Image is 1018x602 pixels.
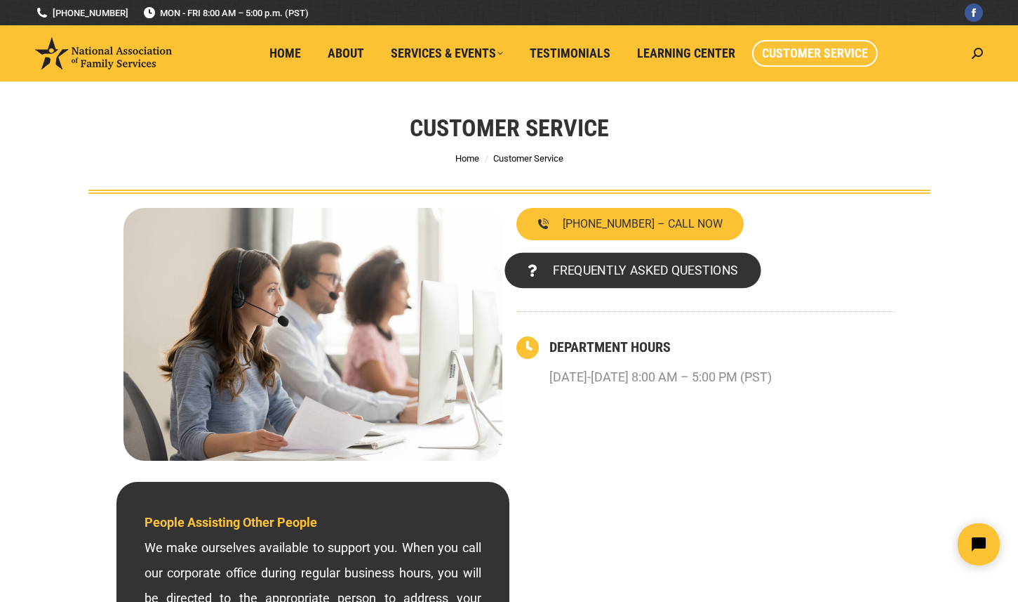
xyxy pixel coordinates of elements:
[455,153,479,164] a: Home
[752,40,878,67] a: Customer Service
[627,40,745,67] a: Learning Center
[563,218,723,230] span: [PHONE_NUMBER] – CALL NOW
[770,511,1012,577] iframe: Tidio Chat
[520,40,620,67] a: Testimonials
[552,264,737,277] span: FREQUENTLY ASKED QUESTIONS
[516,208,744,240] a: [PHONE_NUMBER] – CALL NOW
[142,6,309,20] span: MON - FRI 8:00 AM – 5:00 p.m. (PST)
[965,4,983,22] a: Facebook page opens in new window
[391,46,503,61] span: Services & Events
[328,46,364,61] span: About
[530,46,610,61] span: Testimonials
[35,37,172,70] img: National Association of Family Services
[35,6,128,20] a: [PHONE_NUMBER]
[123,208,502,461] img: Contact National Association of Family Services
[637,46,735,61] span: Learning Center
[549,339,671,355] a: DEPARTMENT HOURS
[260,40,311,67] a: Home
[493,153,563,164] span: Customer Service
[504,253,761,289] a: FREQUENTLY ASKED QUESTIONS
[269,46,301,61] span: Home
[762,46,868,61] span: Customer Service
[318,40,374,67] a: About
[549,365,772,390] p: [DATE]-[DATE] 8:00 AM – 5:00 PM (PST)
[410,112,609,143] h1: Customer Service
[145,515,317,530] span: People Assisting Other People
